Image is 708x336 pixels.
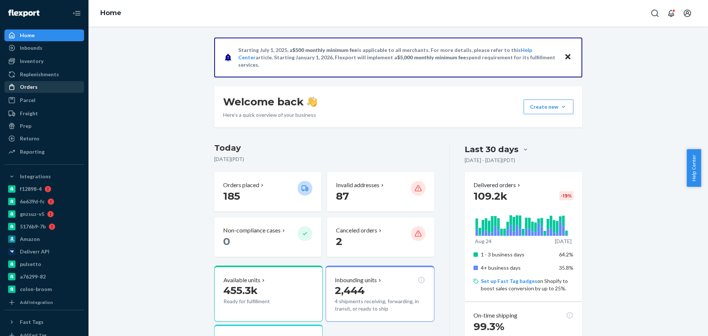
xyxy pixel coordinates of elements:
p: Canceled orders [336,226,377,235]
a: 5176b9-7b [4,221,84,232]
div: Prep [20,122,31,130]
a: Orders [4,81,84,93]
a: Reporting [4,146,84,158]
a: Freight [4,108,84,119]
p: Starting July 1, 2025, a is applicable to all merchants. For more details, please refer to this a... [238,46,557,69]
span: 455.3k [223,284,258,297]
div: Parcel [20,97,35,104]
div: Integrations [20,173,51,180]
a: pulsetto [4,258,84,270]
a: colon-broom [4,283,84,295]
div: Add Integration [20,299,53,305]
div: Amazon [20,235,40,243]
a: a76299-82 [4,271,84,283]
div: Fast Tags [20,318,44,326]
button: Integrations [4,171,84,182]
p: [DATE] - [DATE] ( PDT ) [465,157,515,164]
p: 1 - 3 business days [481,251,553,258]
p: Invalid addresses [336,181,379,189]
p: Ready for fulfillment [223,298,292,305]
span: 99.3% [473,320,504,333]
button: Open notifications [664,6,678,21]
a: Home [100,9,121,17]
a: Returns [4,133,84,144]
button: Close Navigation [69,6,84,21]
ol: breadcrumbs [94,3,127,24]
a: Replenishments [4,69,84,80]
p: on Shopify to boost sales conversion by up to 25%. [481,277,573,292]
button: Orders placed 185 [214,172,321,211]
div: -19 % [559,191,573,200]
p: 4 shipments receiving, forwarding, in transit, or ready to ship [335,298,425,312]
p: Available units [223,276,260,284]
button: Inbounding units2,4444 shipments receiving, forwarding, in transit, or ready to ship [326,266,434,322]
div: Last 30 days [465,144,518,155]
p: [DATE] ( PDT ) [214,155,434,163]
a: gnzsuz-v5 [4,208,84,220]
a: Amazon [4,233,84,245]
h1: Welcome back [223,95,317,108]
button: Close [563,52,573,63]
span: $500 monthly minimum fee [292,47,357,53]
button: Canceled orders 2 [327,217,434,257]
span: 2 [336,235,342,248]
span: 0 [223,235,230,248]
a: Deliverr API [4,246,84,258]
p: Orders placed [223,181,259,189]
a: Prep [4,120,84,132]
h3: Today [214,142,434,154]
button: Help Center [687,149,701,187]
p: Here’s a quick overview of your business [223,111,317,119]
a: Inventory [4,55,84,67]
div: pulsetto [20,260,41,268]
a: Home [4,29,84,41]
div: Inbounds [20,44,42,52]
span: 2,444 [335,284,365,297]
a: Set up Fast Tag badges [481,278,537,284]
p: Inbounding units [335,276,377,284]
img: hand-wave emoji [307,97,317,107]
p: [DATE] [555,238,572,245]
button: Available units455.3kReady for fulfillment [214,266,323,322]
div: f12898-4 [20,185,42,193]
span: 35.8% [559,265,573,271]
button: Non-compliance cases 0 [214,217,321,257]
a: Inbounds [4,42,84,54]
div: colon-broom [20,286,52,293]
p: 4+ business days [481,264,553,272]
div: Inventory [20,57,44,65]
p: On-time shipping [473,311,517,320]
span: 87 [336,190,349,202]
span: 185 [223,190,240,202]
div: Freight [20,110,38,117]
p: Non-compliance cases [223,226,281,235]
div: 5176b9-7b [20,223,46,230]
span: $5,000 monthly minimum fee [397,54,466,60]
div: Home [20,32,35,39]
div: gnzsuz-v5 [20,210,44,218]
div: Deliverr API [20,248,49,255]
p: Aug 24 [475,238,492,245]
div: Returns [20,135,39,142]
div: a76299-82 [20,273,46,280]
a: 6e639d-fc [4,196,84,207]
a: Add Integration [4,298,84,307]
button: Open account menu [680,6,695,21]
div: 6e639d-fc [20,198,45,205]
button: Create new [524,99,573,114]
span: 109.2k [473,190,507,202]
span: 64.2% [559,251,573,258]
a: f12898-4 [4,183,84,195]
button: Open Search Box [648,6,662,21]
button: Invalid addresses 87 [327,172,434,211]
div: Replenishments [20,71,59,78]
img: Flexport logo [8,10,39,17]
div: Orders [20,83,38,91]
a: Parcel [4,94,84,106]
button: Delivered orders [473,181,522,189]
button: Fast Tags [4,316,84,328]
div: Reporting [20,148,45,155]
